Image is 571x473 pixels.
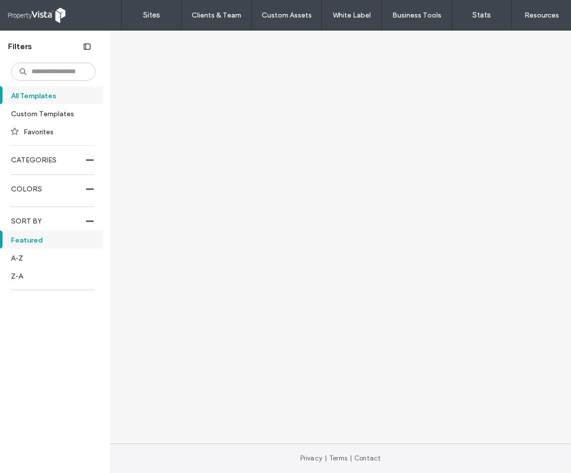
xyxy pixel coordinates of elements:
label: Sites [143,11,160,20]
a: Terms [329,454,347,462]
span: | [325,454,327,462]
label: Custom Templates [11,105,87,122]
label: Resources [524,11,559,20]
label: Stats [472,11,491,20]
label: All Templates [11,87,87,104]
a: Contact [354,454,381,462]
label: White Label [333,11,371,20]
label: Custom Assets [262,11,312,20]
label: COLORS [11,180,86,198]
label: Z-A [11,267,94,285]
span: | [350,454,352,462]
a: Privacy [300,454,322,462]
label: A-Z [11,249,94,267]
label: Featured [11,231,87,249]
label: Clients & Team [192,11,241,20]
label: Business Tools [392,11,441,20]
label: Favorites [24,123,87,140]
label: SORT BY [11,212,86,230]
span: Filters [8,41,32,52]
label: CATEGORIES [11,151,86,169]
